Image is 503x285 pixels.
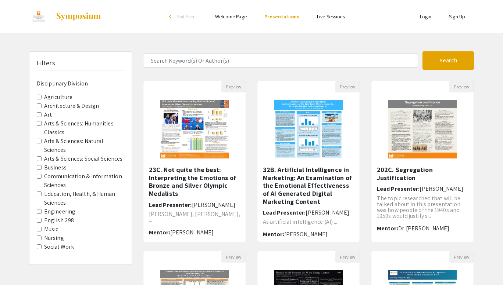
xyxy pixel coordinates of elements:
label: Music [44,225,58,234]
span: [PERSON_NAME] [192,201,235,209]
div: arrow_back_ios [169,14,174,19]
span: Mentor: [149,229,170,236]
button: Preview [449,81,474,92]
div: Open Presentation <p><span style="color: rgb(0, 0, 0);">23C. </span><span style="color: rgb(29, 2... [143,81,246,242]
label: Education, Health, & Human Sciences [44,190,124,207]
h6: Disciplinary Division [37,80,124,87]
h5: 23C. Not quite the best: Interpreting the Emotions of Bronze and Silver Olympic Medalists [149,166,240,197]
span: [PERSON_NAME] [306,209,349,216]
label: Agriculture [44,93,72,102]
label: Nursing [44,234,64,242]
p: [PERSON_NAME], [PERSON_NAME], ... [149,211,240,223]
span: Mentor: [263,230,284,238]
a: Login [420,13,432,20]
button: Preview [449,251,474,263]
img: Symposium by ForagerOne [56,12,101,21]
label: Communication & Information Sciences [44,172,124,190]
label: English 298 [44,216,74,225]
img: <p><span style="color: rgb(0, 0, 0);">23C. </span><span style="color: rgb(29, 28, 29); background... [153,92,236,166]
p: The topic researched that will be talked about in this presentation was how people of the 1940s a... [377,196,468,219]
a: EUReCA 2024 [29,7,101,26]
span: [PERSON_NAME] [284,230,328,238]
button: Preview [221,251,246,263]
button: Preview [221,81,246,92]
a: Live Sessions [317,13,345,20]
label: Engineering [44,207,75,216]
img: <p>32B. <strong>Artificial Intelligence in Marketing: An Examination of the Emotional Effectivene... [267,92,350,166]
img: EUReCA 2024 [29,7,48,26]
span: [PERSON_NAME] [420,185,463,193]
span: Exit Event [177,13,197,20]
h5: 32B. Artificial Intelligence in Marketing: An Examination of the Emotional Effectiveness of AI Ge... [263,166,354,205]
img: <p>202C. Segregation Justification</p> [381,92,464,166]
span: [PERSON_NAME] [170,229,214,236]
span: Dr. [PERSON_NAME] [398,224,450,232]
p: As artificial intelligence (AI) ... [263,219,354,225]
label: Arts & Sciences: Social Sciences [44,154,122,163]
label: Arts & Sciences: Natural Sciences [44,137,124,154]
a: Sign Up [449,13,465,20]
h5: Filters [37,59,55,67]
label: Arts & Sciences: Humanities Classics [44,119,124,137]
a: Welcome Page [215,13,247,20]
input: Search Keyword(s) Or Author(s) [143,54,418,67]
label: Architecture & Design [44,102,99,110]
div: Open Presentation <p>32B. <strong>Artificial Intelligence in Marketing: An Examination of the Emo... [257,81,360,242]
label: Social Work [44,242,74,251]
span: Mentor: [377,224,398,232]
label: Business [44,163,67,172]
a: Presentations [264,13,299,20]
button: Search [422,51,474,70]
h6: Lead Presenter: [149,201,240,208]
h6: Lead Presenter: [263,209,354,216]
button: Preview [335,81,360,92]
button: Preview [335,251,360,263]
h6: Lead Presenter: [377,185,468,192]
h5: 202C. Segregation Justification [377,166,468,182]
div: Open Presentation <p>202C. Segregation Justification</p> [371,81,474,242]
label: Art [44,110,52,119]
